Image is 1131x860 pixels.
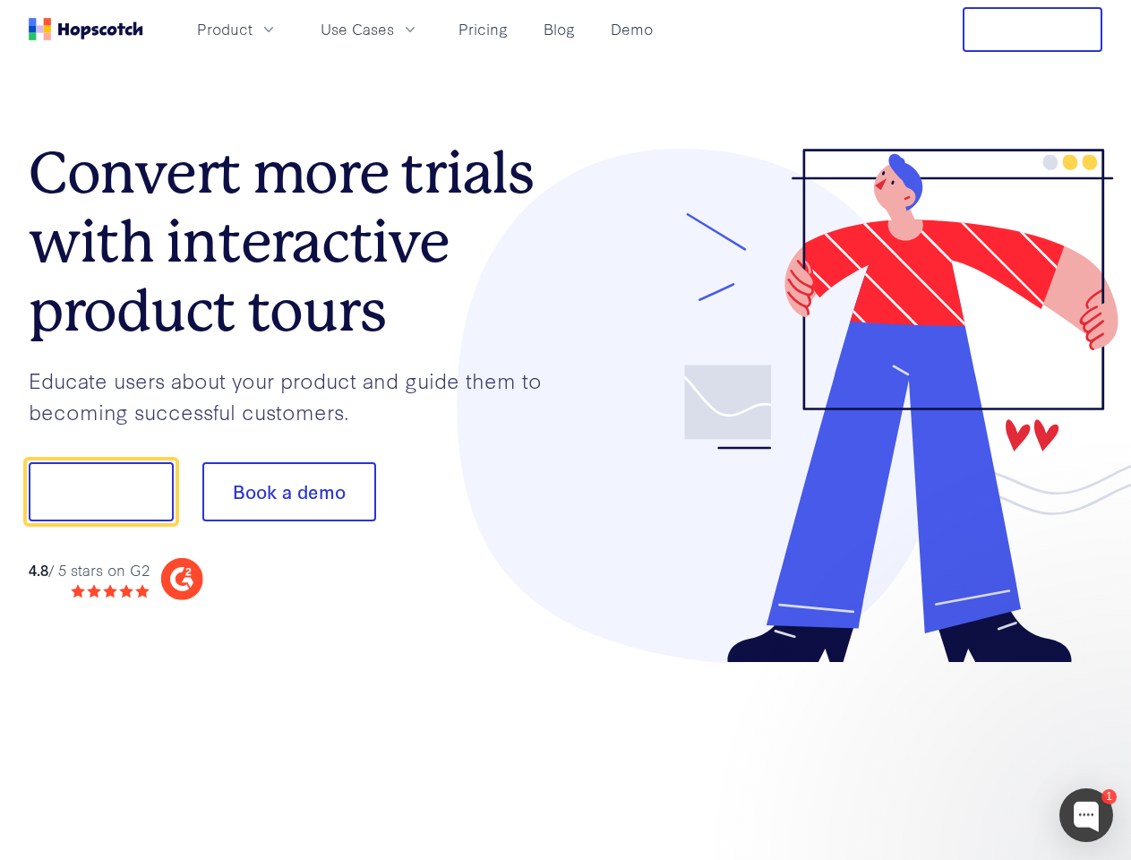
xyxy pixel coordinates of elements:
a: Pricing [451,14,515,44]
button: Book a demo [202,462,376,521]
a: Demo [604,14,660,44]
p: Educate users about your product and guide them to becoming successful customers. [29,365,566,426]
button: Show me! [29,462,174,521]
h1: Convert more trials with interactive product tours [29,139,566,345]
div: 1 [1101,789,1117,804]
button: Use Cases [310,14,430,44]
span: Use Cases [321,18,394,40]
button: Product [186,14,288,44]
a: Blog [536,14,582,44]
a: Home [29,18,143,40]
strong: 4.8 [29,559,48,580]
span: Product [197,18,253,40]
button: Free Trial [963,7,1102,52]
div: / 5 stars on G2 [29,559,150,581]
